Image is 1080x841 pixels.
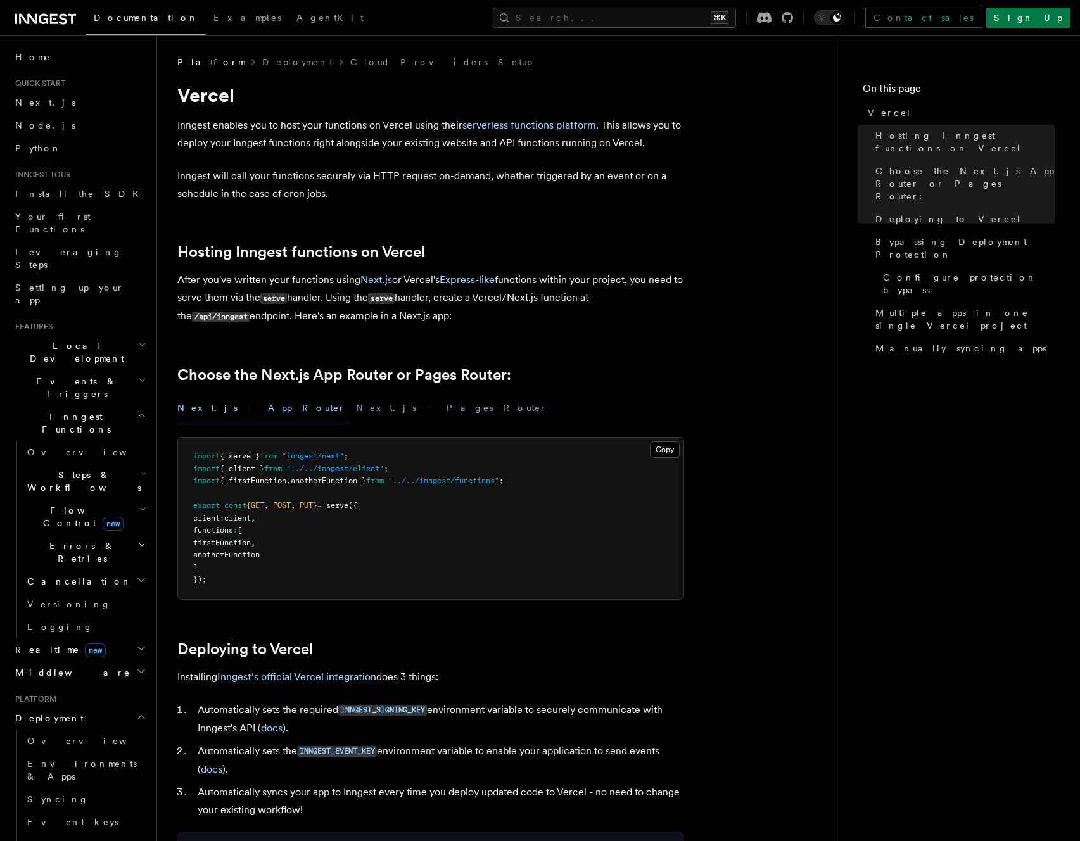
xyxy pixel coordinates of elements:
button: Local Development [10,334,149,370]
span: { [246,501,251,510]
span: from [260,452,277,460]
a: Hosting Inngest functions on Vercel [870,124,1055,160]
a: Deploying to Vercel [870,208,1055,231]
h1: Vercel [177,84,684,106]
span: ] [193,563,198,572]
span: Deploying to Vercel [875,213,1022,225]
span: = [317,501,322,510]
a: Choose the Next.js App Router or Pages Router: [177,366,511,384]
span: "inngest/next" [282,452,344,460]
a: Vercel [863,101,1055,124]
span: Leveraging Steps [15,247,122,270]
button: Cancellation [22,570,149,593]
span: , [286,476,291,485]
code: INNGEST_SIGNING_KEY [338,705,427,716]
span: { serve } [220,452,260,460]
span: Python [15,143,61,153]
a: Syncing [22,788,149,811]
span: const [224,501,246,510]
p: Installing does 3 things: [177,668,684,686]
a: Cloud Providers Setup [350,56,532,68]
a: Your first Functions [10,205,149,241]
span: Errors & Retries [22,540,137,565]
span: Versioning [27,599,111,609]
a: Python [10,137,149,160]
span: Logging [27,622,93,632]
span: Examples [213,13,281,23]
a: docs [201,763,222,775]
a: Deployment [262,56,333,68]
span: : [233,526,238,534]
button: Inngest Functions [10,405,149,441]
span: import [193,464,220,473]
a: Environments & Apps [22,752,149,788]
span: POST [273,501,291,510]
span: Steps & Workflows [22,469,141,494]
span: new [103,517,124,531]
span: firstFunction [193,538,251,547]
span: Choose the Next.js App Router or Pages Router: [875,165,1055,203]
span: AgentKit [296,13,364,23]
span: anotherFunction } [291,476,366,485]
a: Setting up your app [10,276,149,312]
span: Configure protection bypass [883,271,1055,296]
span: } [313,501,317,510]
span: { firstFunction [220,476,286,485]
span: from [366,476,384,485]
span: Documentation [94,13,198,23]
span: , [264,501,269,510]
span: , [291,501,295,510]
li: Automatically sets the environment variable to enable your application to send events ( ). [194,742,684,778]
span: Cancellation [22,575,132,588]
a: Deploying to Vercel [177,640,313,658]
span: Events & Triggers [10,375,138,400]
span: serve [326,501,348,510]
a: INNGEST_EVENT_KEY [297,745,377,757]
span: Local Development [10,339,138,365]
a: Hosting Inngest functions on Vercel [177,243,425,261]
a: Manually syncing apps [870,337,1055,360]
span: Bypassing Deployment Protection [875,236,1055,261]
a: Node.js [10,114,149,137]
a: Documentation [86,4,206,35]
p: Inngest enables you to host your functions on Vercel using their . This allows you to deploy your... [177,117,684,152]
button: Next.js - Pages Router [356,394,547,422]
a: Overview [22,730,149,752]
span: new [85,643,106,657]
span: Middleware [10,666,130,679]
a: Leveraging Steps [10,241,149,276]
a: Logging [22,616,149,638]
code: serve [260,293,287,304]
span: Quick start [10,79,65,89]
a: Overview [22,441,149,464]
button: Errors & Retries [22,534,149,570]
code: serve [368,293,395,304]
span: Vercel [868,106,912,119]
span: : [220,514,224,522]
li: Automatically sets the required environment variable to securely communicate with Inngest's API ( ). [194,701,684,737]
a: Configure protection bypass [878,266,1055,301]
a: Event keys [22,811,149,833]
span: Environments & Apps [27,759,137,781]
span: Flow Control [22,504,139,529]
button: Realtimenew [10,638,149,661]
span: Install the SDK [15,189,146,199]
span: Inngest tour [10,170,71,180]
span: Setting up your app [15,282,124,305]
span: Hosting Inngest functions on Vercel [875,129,1055,155]
span: Event keys [27,817,118,827]
span: Realtime [10,643,106,656]
div: Inngest Functions [10,441,149,638]
code: INNGEST_EVENT_KEY [297,746,377,757]
span: , [251,538,255,547]
span: Inngest Functions [10,410,137,436]
span: Manually syncing apps [875,342,1046,355]
code: /api/inngest [192,312,250,322]
span: import [193,452,220,460]
span: ; [344,452,348,460]
span: client [193,514,220,522]
span: ; [384,464,388,473]
span: Syncing [27,794,89,804]
a: Express-like [440,274,495,286]
button: Deployment [10,707,149,730]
